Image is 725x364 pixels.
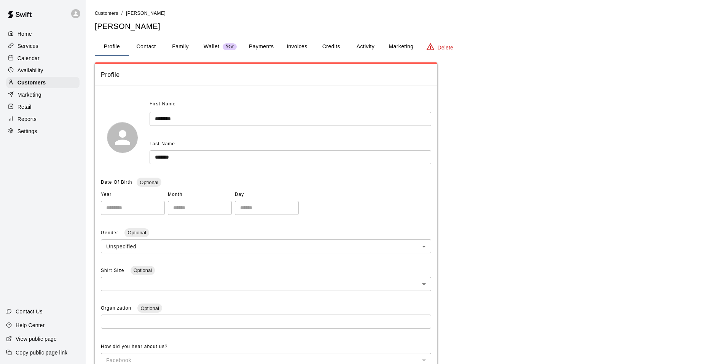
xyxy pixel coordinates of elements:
a: Services [6,40,80,52]
span: Optional [137,180,161,185]
span: Customers [95,11,118,16]
span: Profile [101,70,431,80]
span: Shirt Size [101,268,126,273]
a: Settings [6,126,80,137]
a: Customers [95,10,118,16]
span: Optional [131,267,155,273]
span: Last Name [150,141,175,146]
span: Gender [101,230,120,235]
button: Credits [314,38,348,56]
p: Contact Us [16,308,43,315]
a: Availability [6,65,80,76]
button: Invoices [280,38,314,56]
button: Marketing [382,38,419,56]
nav: breadcrumb [95,9,716,17]
span: Day [235,189,299,201]
div: basic tabs example [95,38,716,56]
p: Wallet [204,43,220,51]
p: Reports [18,115,37,123]
span: Month [168,189,232,201]
span: Optional [137,305,162,311]
p: Services [18,42,38,50]
p: View public page [16,335,57,343]
p: Help Center [16,321,45,329]
button: Activity [348,38,382,56]
p: Availability [18,67,43,74]
p: Calendar [18,54,40,62]
p: Home [18,30,32,38]
a: Calendar [6,52,80,64]
p: Copy public page link [16,349,67,356]
div: Unspecified [101,239,431,253]
p: Marketing [18,91,41,99]
p: Delete [438,44,453,51]
a: Marketing [6,89,80,100]
span: Year [101,189,165,201]
span: New [223,44,237,49]
span: [PERSON_NAME] [126,11,166,16]
li: / [121,9,123,17]
span: Date Of Birth [101,180,132,185]
a: Home [6,28,80,40]
a: Reports [6,113,80,125]
p: Retail [18,103,32,111]
span: First Name [150,98,176,110]
button: Payments [243,38,280,56]
button: Contact [129,38,163,56]
a: Customers [6,77,80,88]
p: Customers [18,79,46,86]
span: Optional [124,230,149,235]
span: Organization [101,305,133,311]
p: Settings [18,127,37,135]
a: Retail [6,101,80,113]
button: Profile [95,38,129,56]
span: How did you hear about us? [101,344,167,349]
button: Family [163,38,198,56]
h5: [PERSON_NAME] [95,21,716,32]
